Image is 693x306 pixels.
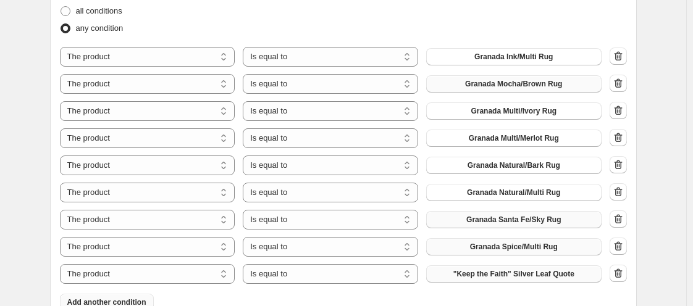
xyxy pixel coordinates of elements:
button: Granada Spice/Multi Rug [426,238,602,255]
span: all conditions [76,6,122,15]
button: Granada Santa Fe/Sky Rug [426,211,602,228]
button: Granada Natural/Multi Rug [426,184,602,201]
span: "Keep the Faith" Silver Leaf Quote [453,269,574,279]
span: Granada Ink/Multi Rug [474,52,553,62]
span: Granada Natural/Bark Rug [468,160,560,170]
button: "Keep the Faith" Silver Leaf Quote [426,265,602,283]
button: Granada Multi/Ivory Rug [426,102,602,120]
span: Granada Natural/Multi Rug [467,188,560,197]
button: Granada Multi/Merlot Rug [426,130,602,147]
span: Granada Santa Fe/Sky Rug [466,215,561,225]
button: Granada Natural/Bark Rug [426,157,602,174]
span: Granada Multi/Ivory Rug [471,106,556,116]
span: any condition [76,23,124,33]
button: Granada Ink/Multi Rug [426,48,602,65]
span: Granada Mocha/Brown Rug [465,79,562,89]
button: Granada Mocha/Brown Rug [426,75,602,93]
span: Granada Multi/Merlot Rug [469,133,559,143]
span: Granada Spice/Multi Rug [470,242,558,252]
